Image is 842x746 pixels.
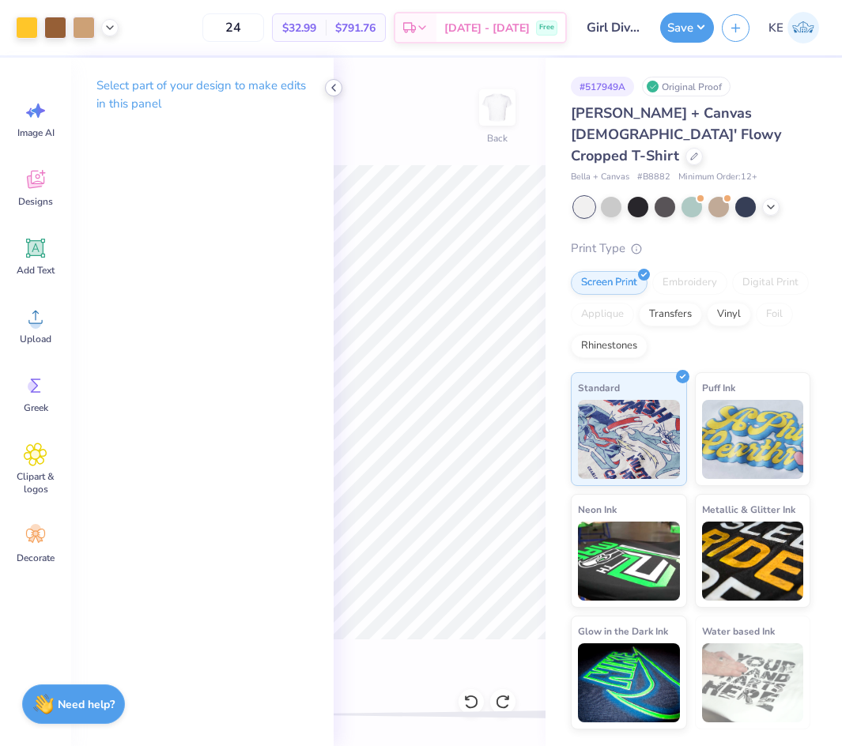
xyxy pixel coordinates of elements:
[571,303,634,326] div: Applique
[702,400,804,479] img: Puff Ink
[702,501,795,518] span: Metallic & Glitter Ink
[768,19,783,37] span: KE
[578,623,668,639] span: Glow in the Dark Ink
[20,333,51,345] span: Upload
[571,239,810,258] div: Print Type
[487,131,508,145] div: Back
[761,12,826,43] a: KE
[571,171,629,184] span: Bella + Canvas
[571,104,781,165] span: [PERSON_NAME] + Canvas [DEMOGRAPHIC_DATA]' Flowy Cropped T-Shirt
[17,126,55,139] span: Image AI
[652,271,727,295] div: Embroidery
[335,20,376,36] span: $791.76
[702,379,735,396] span: Puff Ink
[678,171,757,184] span: Minimum Order: 12 +
[17,552,55,564] span: Decorate
[702,522,804,601] img: Metallic & Glitter Ink
[58,697,115,712] strong: Need help?
[539,22,554,33] span: Free
[702,623,775,639] span: Water based Ink
[639,303,702,326] div: Transfers
[481,92,513,123] img: Back
[642,77,731,96] div: Original Proof
[571,334,648,358] div: Rhinestones
[571,271,648,295] div: Screen Print
[578,522,680,601] img: Neon Ink
[202,13,264,42] input: – –
[787,12,819,43] img: Kent Everic Delos Santos
[578,501,617,518] span: Neon Ink
[732,271,809,295] div: Digital Print
[571,77,634,96] div: # 517949A
[9,470,62,495] span: Clipart & logos
[578,400,680,479] img: Standard
[578,379,620,396] span: Standard
[24,401,48,414] span: Greek
[575,12,652,43] input: Untitled Design
[17,264,55,277] span: Add Text
[18,195,53,208] span: Designs
[637,171,670,184] span: # B8882
[660,13,714,43] button: Save
[702,643,804,722] img: Water based Ink
[707,303,751,326] div: Vinyl
[756,303,793,326] div: Foil
[96,77,308,113] p: Select part of your design to make edits in this panel
[444,20,530,36] span: [DATE] - [DATE]
[578,643,680,722] img: Glow in the Dark Ink
[282,20,316,36] span: $32.99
